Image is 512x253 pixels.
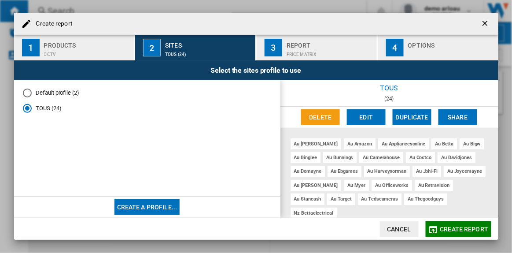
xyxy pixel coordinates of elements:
[372,180,412,191] div: au officeworks
[22,39,40,56] div: 1
[135,35,256,60] button: 2 Sites TOUS (24)
[359,152,403,163] div: au camerahouse
[14,60,498,80] div: Select the sites profile to use
[344,180,369,191] div: au myer
[165,48,252,57] div: TOUS (24)
[265,39,282,56] div: 3
[291,193,325,205] div: au stancash
[378,35,498,60] button: 4 Options
[380,221,419,237] button: Cancel
[358,193,402,205] div: au tedscameras
[114,199,180,215] button: Create a profile...
[444,166,486,177] div: au joycemayne
[32,19,73,28] h4: Create report
[257,35,378,60] button: 3 Report Price Matrix
[413,166,441,177] div: au jbhi-fi
[404,193,447,205] div: au thegoodguys
[301,109,340,125] button: Delete
[14,35,135,60] button: 1 Products Cctv
[287,48,373,57] div: Price Matrix
[287,38,373,48] div: Report
[291,208,337,219] div: nz bettaelectrical
[408,38,495,48] div: Options
[393,109,431,125] button: Duplicate
[406,152,435,163] div: au costco
[386,39,404,56] div: 4
[291,166,325,177] div: au domayne
[438,152,475,163] div: au davidjones
[328,166,361,177] div: au ebgames
[291,152,320,163] div: au binglee
[460,138,484,149] div: au bigw
[44,38,131,48] div: Products
[438,109,477,125] button: Share
[280,80,498,96] div: TOUS
[327,193,355,205] div: au target
[291,180,341,191] div: au [PERSON_NAME]
[477,15,495,33] button: getI18NText('BUTTONS.CLOSE_DIALOG')
[347,109,386,125] button: Edit
[426,221,491,237] button: Create report
[431,138,457,149] div: au betta
[23,89,272,97] md-radio-button: Default profile (2)
[481,19,491,30] ng-md-icon: getI18NText('BUTTONS.CLOSE_DIALOG')
[165,38,252,48] div: Sites
[44,48,131,57] div: Cctv
[323,152,357,163] div: au bunnings
[440,226,489,233] span: Create report
[143,39,161,56] div: 2
[280,96,498,102] div: (24)
[415,180,453,191] div: au retravision
[364,166,410,177] div: au harveynorman
[291,138,341,149] div: au [PERSON_NAME]
[378,138,429,149] div: au appliancesonline
[23,104,272,112] md-radio-button: TOUS (24)
[344,138,376,149] div: au amazon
